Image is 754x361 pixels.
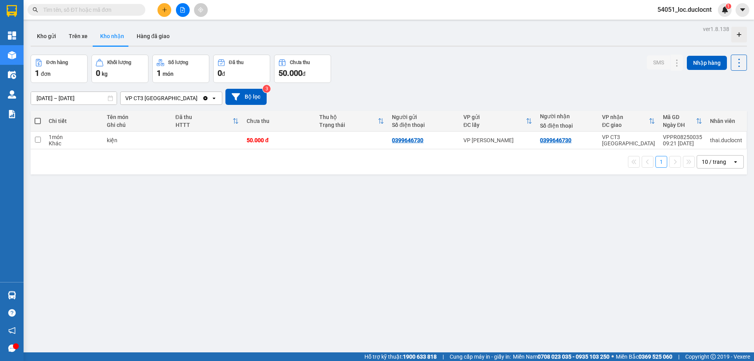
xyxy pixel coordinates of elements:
[726,4,731,9] sup: 1
[62,27,94,46] button: Trên xe
[49,134,99,140] div: 1 món
[540,113,594,119] div: Người nhận
[319,122,378,128] div: Trạng thái
[710,137,742,143] div: thai.duclocnt
[463,137,532,143] div: VP [PERSON_NAME]
[263,85,271,93] sup: 3
[33,7,38,13] span: search
[96,68,100,78] span: 0
[8,345,16,352] span: message
[663,122,696,128] div: Ngày ĐH
[8,31,16,40] img: dashboard-icon
[102,71,108,77] span: kg
[731,27,747,42] div: Tạo kho hàng mới
[538,354,609,360] strong: 0708 023 035 - 0935 103 250
[41,71,51,77] span: đơn
[8,51,16,59] img: warehouse-icon
[392,137,423,143] div: 0399646730
[459,111,536,132] th: Toggle SortBy
[278,68,302,78] span: 50.000
[176,122,233,128] div: HTTT
[392,122,456,128] div: Số điện thoại
[198,94,199,102] input: Selected VP CT3 Nha Trang.
[703,25,729,33] div: ver 1.8.138
[8,90,16,99] img: warehouse-icon
[213,55,270,83] button: Đã thu0đ
[513,352,609,361] span: Miền Nam
[463,122,526,128] div: ĐC lấy
[732,159,739,165] svg: open
[739,6,746,13] span: caret-down
[616,352,672,361] span: Miền Bắc
[540,137,571,143] div: 0399646730
[710,354,716,359] span: copyright
[655,156,667,168] button: 1
[463,114,526,120] div: VP gửi
[647,55,670,70] button: SMS
[727,4,730,9] span: 1
[35,68,39,78] span: 1
[176,114,233,120] div: Đã thu
[157,3,171,17] button: plus
[222,71,225,77] span: đ
[678,352,679,361] span: |
[130,27,176,46] button: Hàng đã giao
[107,137,168,143] div: kiện
[107,114,168,120] div: Tên món
[162,7,167,13] span: plus
[180,7,185,13] span: file-add
[94,27,130,46] button: Kho nhận
[663,114,696,120] div: Mã GD
[702,158,726,166] div: 10 / trang
[31,55,88,83] button: Đơn hàng1đơn
[107,122,168,128] div: Ghi chú
[663,140,702,147] div: 09:21 [DATE]
[198,7,203,13] span: aim
[46,60,68,65] div: Đơn hàng
[31,27,62,46] button: Kho gửi
[194,3,208,17] button: aim
[229,60,243,65] div: Đã thu
[663,134,702,140] div: VPPR08250035
[8,327,16,334] span: notification
[218,68,222,78] span: 0
[403,354,437,360] strong: 1900 633 818
[602,122,649,128] div: ĐC giao
[8,291,16,299] img: warehouse-icon
[651,5,718,15] span: 54051_loc.duclocnt
[274,55,331,83] button: Chưa thu50.000đ
[211,95,217,101] svg: open
[125,94,198,102] div: VP CT3 [GEOGRAPHIC_DATA]
[31,92,117,104] input: Select a date range.
[302,71,306,77] span: đ
[247,118,311,124] div: Chưa thu
[172,111,243,132] th: Toggle SortBy
[225,89,267,105] button: Bộ lọc
[168,60,188,65] div: Số lượng
[392,114,456,120] div: Người gửi
[540,123,594,129] div: Số điện thoại
[639,354,672,360] strong: 0369 525 060
[163,71,174,77] span: món
[49,140,99,147] div: Khác
[8,71,16,79] img: warehouse-icon
[659,111,706,132] th: Toggle SortBy
[7,5,17,17] img: logo-vxr
[247,137,311,143] div: 50.000 đ
[157,68,161,78] span: 1
[8,309,16,317] span: question-circle
[319,114,378,120] div: Thu hộ
[8,110,16,118] img: solution-icon
[602,114,649,120] div: VP nhận
[364,352,437,361] span: Hỗ trợ kỹ thuật:
[202,95,209,101] svg: Clear value
[736,3,749,17] button: caret-down
[721,6,728,13] img: icon-new-feature
[152,55,209,83] button: Số lượng1món
[611,355,614,358] span: ⚪️
[687,56,727,70] button: Nhập hàng
[49,118,99,124] div: Chi tiết
[450,352,511,361] span: Cung cấp máy in - giấy in:
[598,111,659,132] th: Toggle SortBy
[176,3,190,17] button: file-add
